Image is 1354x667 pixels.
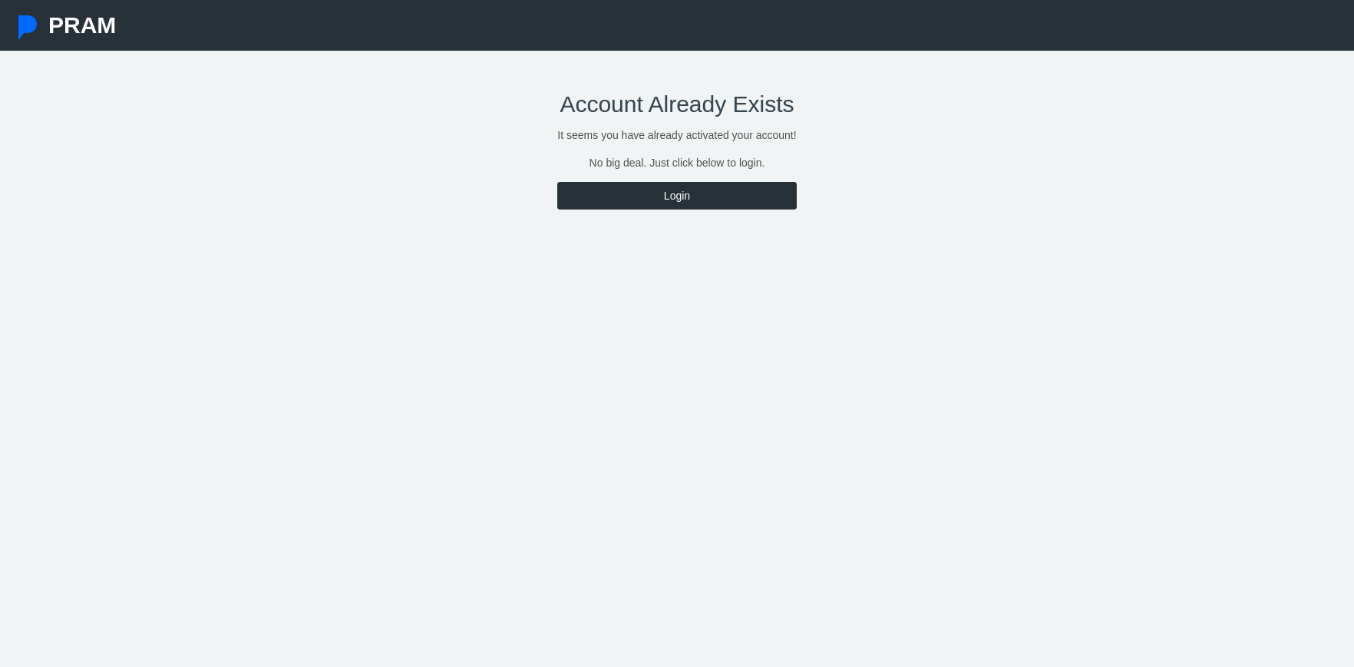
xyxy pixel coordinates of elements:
a: Login [557,182,796,210]
span: PRAM [48,12,116,38]
h2: Account Already Exists [557,91,796,118]
p: It seems you have already activated your account! [557,127,796,144]
p: No big deal. Just click below to login. [557,154,796,171]
img: Pram Partner [15,15,40,40]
